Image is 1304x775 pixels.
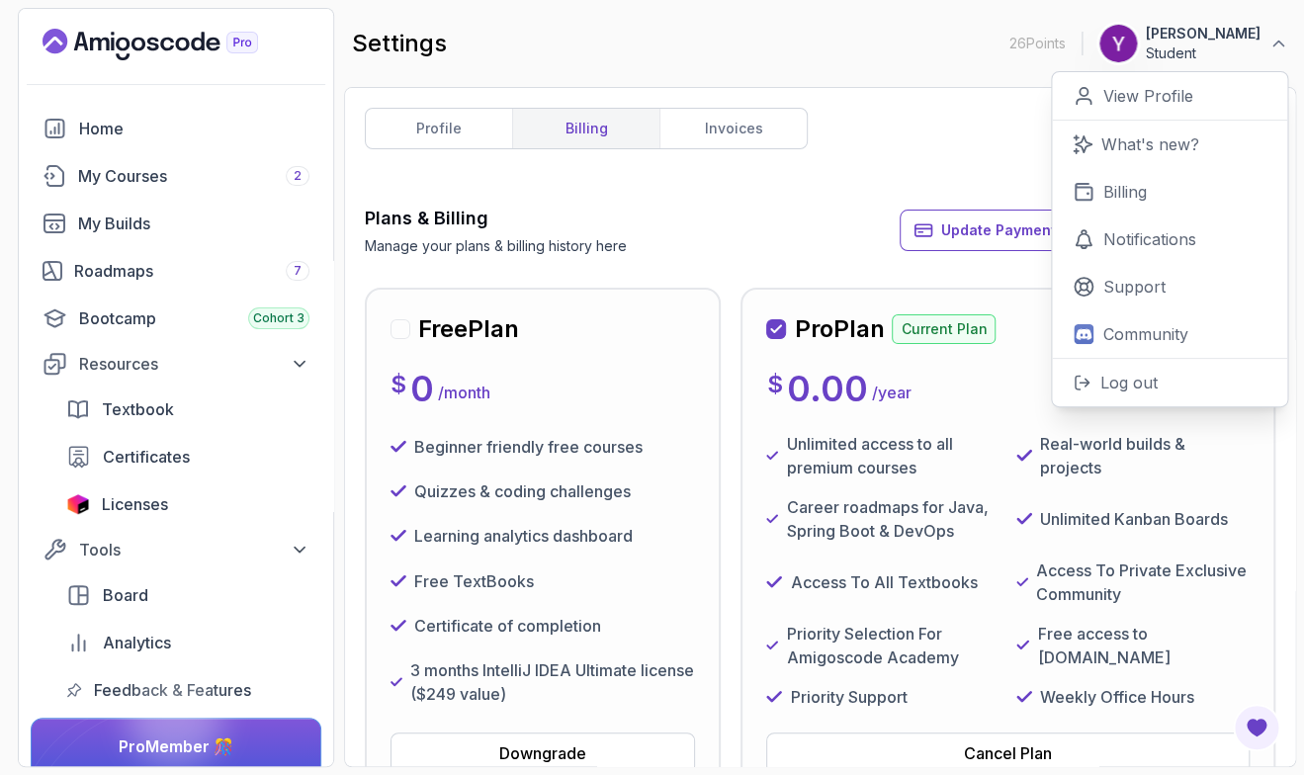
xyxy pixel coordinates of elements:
a: What's new? [1052,121,1287,168]
div: My Courses [78,164,309,188]
button: Resources [31,346,321,382]
div: Tools [79,538,309,561]
a: certificates [54,437,321,476]
p: Certificate of completion [414,614,601,638]
p: 0.00 [786,369,867,408]
p: Free TextBooks [414,569,534,593]
p: Unlimited Kanban Boards [1040,507,1228,531]
p: Notifications [1103,227,1196,251]
p: 3 months IntelliJ IDEA Ultimate license ($249 value) [410,658,695,706]
p: Community [1103,322,1188,346]
p: Career roadmaps for Java, Spring Boot & DevOps [786,495,1000,543]
a: analytics [54,623,321,662]
p: $ [391,369,406,400]
a: board [54,575,321,615]
span: Certificates [103,445,190,469]
img: jetbrains icon [66,494,90,514]
p: Student [1146,43,1261,63]
a: Support [1052,263,1287,310]
p: Priority Support [790,685,907,709]
button: Open Feedback Button [1233,704,1280,751]
span: Cohort 3 [253,310,304,326]
a: Notifications [1052,215,1287,263]
p: Priority Selection For Amigoscode Academy [786,622,1000,669]
a: billing [512,109,659,148]
a: profile [366,109,512,148]
p: What's new? [1101,132,1199,156]
a: bootcamp [31,299,321,338]
p: Access To All Textbooks [790,570,977,594]
a: licenses [54,484,321,524]
h2: Pro Plan [794,313,884,345]
button: Update Payment Details [900,210,1121,251]
p: Log out [1100,371,1158,394]
p: / month [438,381,490,404]
a: invoices [659,109,807,148]
div: Roadmaps [74,259,309,283]
button: Log out [1052,358,1287,406]
a: Landing page [43,29,304,60]
span: 7 [294,263,302,279]
p: 26 Points [1009,34,1066,53]
a: home [31,109,321,148]
p: Quizzes & coding challenges [414,479,631,503]
h3: Plans & Billing [365,205,627,232]
a: View Profile [1052,72,1287,121]
span: Licenses [102,492,168,516]
div: Cancel Plan [964,741,1052,765]
img: user profile image [1099,25,1137,62]
a: courses [31,156,321,196]
p: $ [766,369,782,400]
a: Community [1052,310,1287,358]
p: Access To Private Exclusive Community [1036,559,1250,606]
h2: Free Plan [418,313,519,345]
div: Downgrade [499,741,586,765]
p: [PERSON_NAME] [1146,24,1261,43]
p: Learning analytics dashboard [414,524,633,548]
a: roadmaps [31,251,321,291]
span: Analytics [103,631,171,654]
p: View Profile [1103,84,1193,108]
button: user profile image[PERSON_NAME]Student [1098,24,1288,63]
p: Real-world builds & projects [1040,432,1250,479]
a: builds [31,204,321,243]
span: 2 [294,168,302,184]
span: Feedback & Features [94,678,251,702]
p: Beginner friendly free courses [414,435,643,459]
a: feedback [54,670,321,710]
span: Update Payment Details [941,220,1108,240]
p: Current Plan [892,314,996,344]
p: 0 [410,369,434,408]
div: Home [79,117,309,140]
p: / year [871,381,911,404]
button: Cancel Plan [766,732,1250,774]
span: Textbook [102,397,174,421]
span: Board [103,583,148,607]
p: Weekly Office Hours [1040,685,1194,709]
button: Downgrade [391,732,695,774]
p: Unlimited access to all premium courses [786,432,1000,479]
p: Billing [1103,180,1147,204]
p: Free access to [DOMAIN_NAME] [1037,622,1250,669]
div: Resources [79,352,309,376]
h2: settings [352,28,447,59]
button: Tools [31,532,321,567]
p: Manage your plans & billing history here [365,236,627,256]
p: Support [1103,275,1166,299]
a: textbook [54,389,321,429]
div: Bootcamp [79,306,309,330]
a: Billing [1052,168,1287,215]
div: My Builds [78,212,309,235]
